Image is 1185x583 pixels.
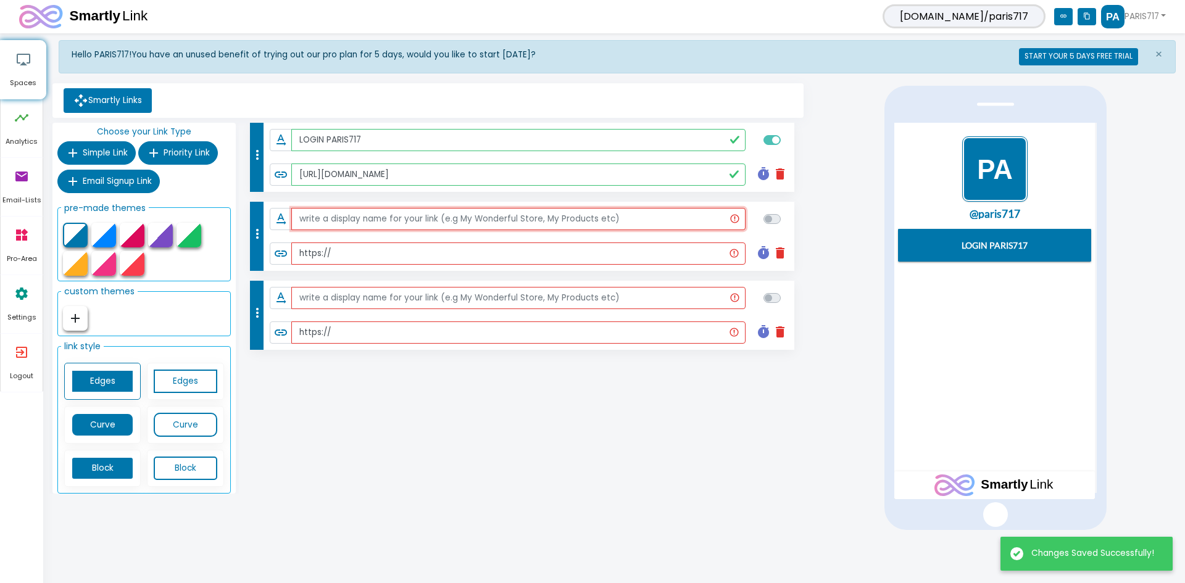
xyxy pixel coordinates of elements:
[273,291,288,305] i: text_rotation_none
[1,158,43,216] a: email Email-Lists
[773,167,788,181] i: delete
[250,147,265,162] i: more_vert
[291,208,746,230] input: write a display name for your link (e.g My Wonderful Store, My Products etc)
[14,334,29,371] i: exit_to_app
[1155,46,1163,63] span: ×
[291,287,746,309] input: write a display name for your link (e.g My Wonderful Store, My Products etc)
[1,371,43,382] span: Logout
[1142,41,1175,68] button: Close
[1054,8,1073,25] i: link
[250,226,265,241] i: more_vert
[72,48,783,65] div: You have an unused benefit of trying out our pro plan for 5 days, would you like to start [DATE]?
[138,141,218,165] button: add Priority Link
[756,246,771,260] i: timer
[65,174,80,189] i: add
[65,146,80,160] i: add
[1,334,43,392] a: exit_to_app Logout
[250,305,265,320] i: more_vert
[14,99,29,136] i: timeline
[291,242,746,265] input: paste your link url here
[57,170,160,193] button: add Email Signup Link
[61,281,138,301] legend: custom themes
[883,4,1046,28] span: [DOMAIN_NAME]/paris717
[1,41,46,99] a: airplay Spaces
[146,146,161,160] i: add
[64,88,152,113] a: Smartly Links
[773,325,788,339] i: delete
[273,212,288,226] i: text_rotation_none
[1019,48,1138,65] button: START YOUR 5 DAYS FREE TRIAL
[1,312,43,323] span: Settings
[57,123,231,141] p: Choose your Link Type
[1,254,43,265] span: Pro-Area
[1,136,43,147] span: Analytics
[1,275,43,333] a: settings Settings
[16,41,31,78] i: airplay
[63,306,88,331] button: add
[291,129,746,151] input: write a display name for your link (e.g My Wonderful Store, My Products etc)
[72,49,131,60] strong: Hello PARIS717!
[14,158,29,195] i: email
[1101,5,1166,28] a: PARIS717
[154,370,217,394] a: Edges
[291,321,746,344] input: paste your link url here
[154,457,217,481] a: Block
[756,325,771,339] i: timer
[14,217,29,254] i: widgets
[71,457,134,481] a: Block
[4,86,197,97] a: @paris717
[756,167,771,181] i: timer
[40,352,160,373] img: logo.svg
[1,195,43,206] span: Email-Lists
[61,336,104,356] legend: link style
[57,141,136,165] button: add Simple Link
[1,217,43,275] a: widgets Pro-Area
[273,167,288,182] i: link
[4,106,197,139] a: LOGIN PARIS717
[61,198,149,218] legend: pre-made themes
[1078,8,1096,25] i: content_copy
[71,413,134,437] a: Curve
[68,311,83,326] i: add
[83,147,128,159] span: Simple Link
[291,163,746,186] input: paste your link url here
[154,413,217,437] a: Curve
[773,246,788,260] i: delete
[71,370,134,394] a: Edges
[14,275,29,312] i: settings
[1,99,43,157] a: timeline Analytics
[273,325,288,340] i: link
[1,78,46,89] span: Spaces
[273,246,288,261] i: link
[164,147,210,159] span: Priority Link
[19,5,149,28] img: logo.svg
[83,175,152,187] span: Email Signup Link
[273,133,288,147] i: text_rotation_none
[1031,547,1154,560] div: Changes Saved Successfully!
